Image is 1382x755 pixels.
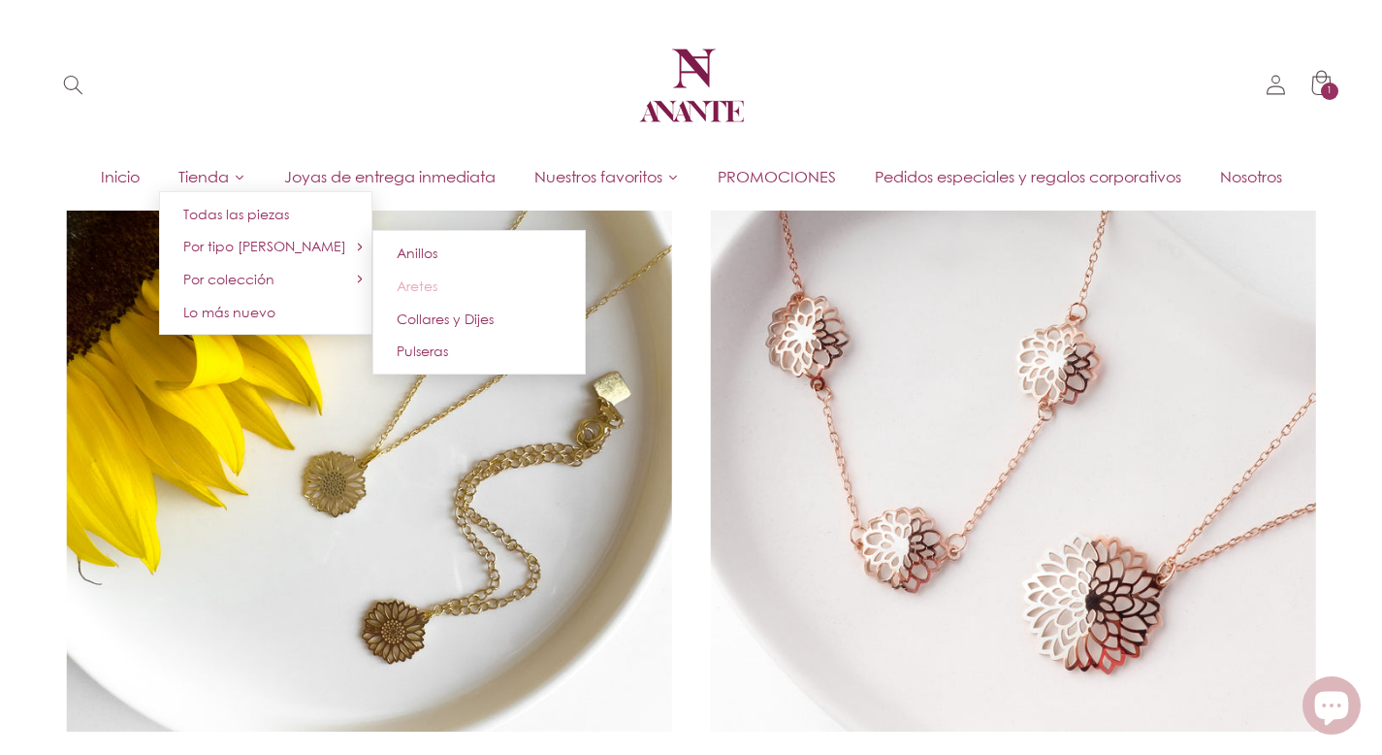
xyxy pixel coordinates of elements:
div: Dominio: [DOMAIN_NAME] [50,50,217,66]
summary: Búsqueda [51,63,96,108]
span: PROMOCIONES [718,166,836,187]
span: Joyas de entrega inmediata [284,166,496,187]
a: Todas las piezas [159,198,372,231]
a: Por tipo [PERSON_NAME] [159,230,372,263]
img: tab_keywords_by_traffic_grey.svg [207,113,222,128]
a: Tienda [159,162,265,191]
a: Collares y Dijes [372,303,586,336]
a: Nosotros [1201,162,1302,191]
a: Por colección [159,263,372,296]
a: Pedidos especiales y regalos corporativos [855,162,1201,191]
span: Por colección [183,271,274,287]
span: Nosotros [1220,166,1282,187]
a: Anante Joyería | Diseño mexicano [626,19,757,151]
span: Pedidos especiales y regalos corporativos [875,166,1181,187]
img: logo_orange.svg [31,31,47,47]
a: Inicio [81,162,159,191]
a: Pulseras [372,335,586,368]
span: Por tipo [PERSON_NAME] [183,238,346,254]
span: Todas las piezas [183,206,289,222]
span: Inicio [101,166,140,187]
a: Anillos [372,237,586,270]
inbox-online-store-chat: Chat de la tienda online Shopify [1297,676,1366,739]
img: website_grey.svg [31,50,47,66]
a: Nuestros favoritos [515,162,698,191]
div: Dominio [102,115,148,127]
img: tab_domain_overview_orange.svg [80,113,96,128]
span: Lo más nuevo [183,304,275,320]
a: PROMOCIONES [698,162,855,191]
span: Anillos [397,245,437,261]
span: Pulseras [397,343,448,359]
span: Aretes [397,278,437,294]
span: Tienda [178,166,229,187]
img: Anante Joyería | Diseño mexicano [633,27,750,144]
a: Lo más nuevo [159,296,372,329]
a: Aretes [372,270,586,303]
span: Collares y Dijes [397,311,494,327]
div: v 4.0.25 [54,31,95,47]
span: Nuestros favoritos [534,166,662,187]
span: 1 [1327,82,1333,100]
div: Palabras clave [228,115,308,127]
a: Joyas de entrega inmediata [265,162,515,191]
